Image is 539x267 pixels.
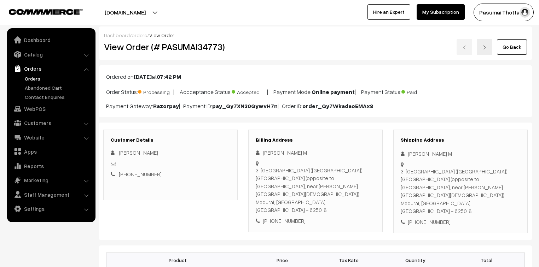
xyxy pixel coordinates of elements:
span: Accepted [232,87,267,96]
img: user [520,7,530,18]
a: COMMMERCE [9,7,71,16]
a: Customers [9,117,93,129]
div: [PHONE_NUMBER] [256,217,375,225]
h2: View Order (# PASUMAI34773) [104,41,238,52]
h3: Shipping Address [401,137,520,143]
a: orders [132,32,147,38]
b: order_Qy7WkadaoEMAx8 [302,102,373,109]
a: Hire an Expert [367,4,410,20]
div: 3, [GEOGRAPHIC_DATA] ([GEOGRAPHIC_DATA]), [GEOGRAPHIC_DATA] (opposite to [GEOGRAPHIC_DATA], near ... [256,166,375,214]
a: Contact Enquires [23,93,93,101]
div: - [111,160,230,168]
a: WebPOS [9,102,93,115]
b: Razorpay [153,102,179,109]
p: Order Status: | Accceptance Status: | Payment Mode: | Payment Status: [106,87,525,96]
img: COMMMERCE [9,9,83,14]
b: pay_Qy7XN30QywvH7n [212,102,278,109]
span: Paid [401,87,437,96]
a: Marketing [9,174,93,186]
a: Orders [23,75,93,82]
a: [PHONE_NUMBER] [119,171,162,177]
a: Orders [9,62,93,75]
span: Processing [138,87,173,96]
a: Staff Management [9,188,93,201]
a: Catalog [9,48,93,61]
a: Settings [9,202,93,215]
a: Abandoned Cart [23,84,93,91]
b: Online payment [312,88,355,95]
div: / / [104,31,527,39]
a: Go Back [497,39,527,55]
a: Website [9,131,93,144]
div: 3, [GEOGRAPHIC_DATA] ([GEOGRAPHIC_DATA]), [GEOGRAPHIC_DATA] (opposite to [GEOGRAPHIC_DATA], near ... [401,167,520,215]
b: 07:42 PM [157,73,181,80]
h3: Billing Address [256,137,375,143]
h3: Customer Details [111,137,230,143]
span: View Order [149,32,174,38]
img: right-arrow.png [482,45,487,49]
a: Reports [9,160,93,172]
b: [DATE] [134,73,152,80]
a: Dashboard [9,34,93,46]
a: Apps [9,145,93,158]
a: Dashboard [104,32,130,38]
a: My Subscription [417,4,465,20]
div: [PHONE_NUMBER] [401,218,520,226]
p: Ordered on at [106,72,525,81]
button: Pasumai Thotta… [474,4,534,21]
button: [DOMAIN_NAME] [80,4,170,21]
span: [PERSON_NAME] [119,149,158,156]
p: Payment Gateway: | Payment ID: | Order ID: [106,102,525,110]
div: [PERSON_NAME] M [256,149,375,157]
div: [PERSON_NAME] M [401,150,520,158]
